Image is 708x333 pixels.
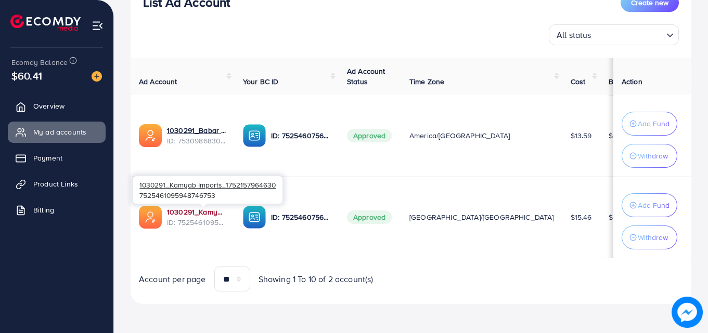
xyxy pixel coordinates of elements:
[622,225,677,249] button: Withdraw
[167,125,226,136] a: 1030291_Babar Imports_1753444527335
[638,231,668,244] p: Withdraw
[271,129,330,142] p: ID: 7525460756331528209
[409,212,554,222] span: [GEOGRAPHIC_DATA]/[GEOGRAPHIC_DATA]
[259,273,374,285] span: Showing 1 To 10 of 2 account(s)
[571,76,586,87] span: Cost
[33,205,54,215] span: Billing
[33,127,86,137] span: My ad accounts
[243,206,266,229] img: ic-ba-acc.ded83a64.svg
[243,76,279,87] span: Your BC ID
[8,199,106,220] a: Billing
[622,193,677,217] button: Add Fund
[167,217,226,228] span: ID: 7525461095948746753
[409,76,444,87] span: Time Zone
[622,112,677,136] button: Add Fund
[622,76,642,87] span: Action
[139,180,276,190] span: 1030291_Kamyab Imports_1752157964630
[33,101,65,111] span: Overview
[271,211,330,223] p: ID: 7525460756331528209
[33,179,78,189] span: Product Links
[638,150,668,162] p: Withdraw
[571,130,592,141] span: $13.59
[167,136,226,146] span: ID: 7530986830230224912
[347,66,385,87] span: Ad Account Status
[92,71,102,82] img: image
[139,76,177,87] span: Ad Account
[133,176,282,204] div: 7525461095948746753
[409,130,510,141] span: America/[GEOGRAPHIC_DATA]
[622,144,677,168] button: Withdraw
[555,28,594,43] span: All status
[8,174,106,194] a: Product Links
[167,207,226,217] a: 1030291_Kamyab Imports_1752157964630
[8,122,106,142] a: My ad accounts
[10,15,81,31] img: logo
[8,148,106,168] a: Payment
[347,129,392,142] span: Approved
[347,210,392,224] span: Approved
[8,96,106,116] a: Overview
[571,212,592,222] span: $15.46
[139,124,162,147] img: ic-ads-acc.e4c84228.svg
[92,20,104,32] img: menu
[11,57,68,68] span: Ecomdy Balance
[167,125,226,146] div: <span class='underline'>1030291_Babar Imports_1753444527335</span></br>7530986830230224912
[595,25,662,43] input: Search for option
[672,297,703,328] img: image
[11,68,42,83] span: $60.41
[549,24,679,45] div: Search for option
[638,199,670,211] p: Add Fund
[33,153,62,163] span: Payment
[139,273,206,285] span: Account per page
[638,117,670,130] p: Add Fund
[139,206,162,229] img: ic-ads-acc.e4c84228.svg
[243,124,266,147] img: ic-ba-acc.ded83a64.svg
